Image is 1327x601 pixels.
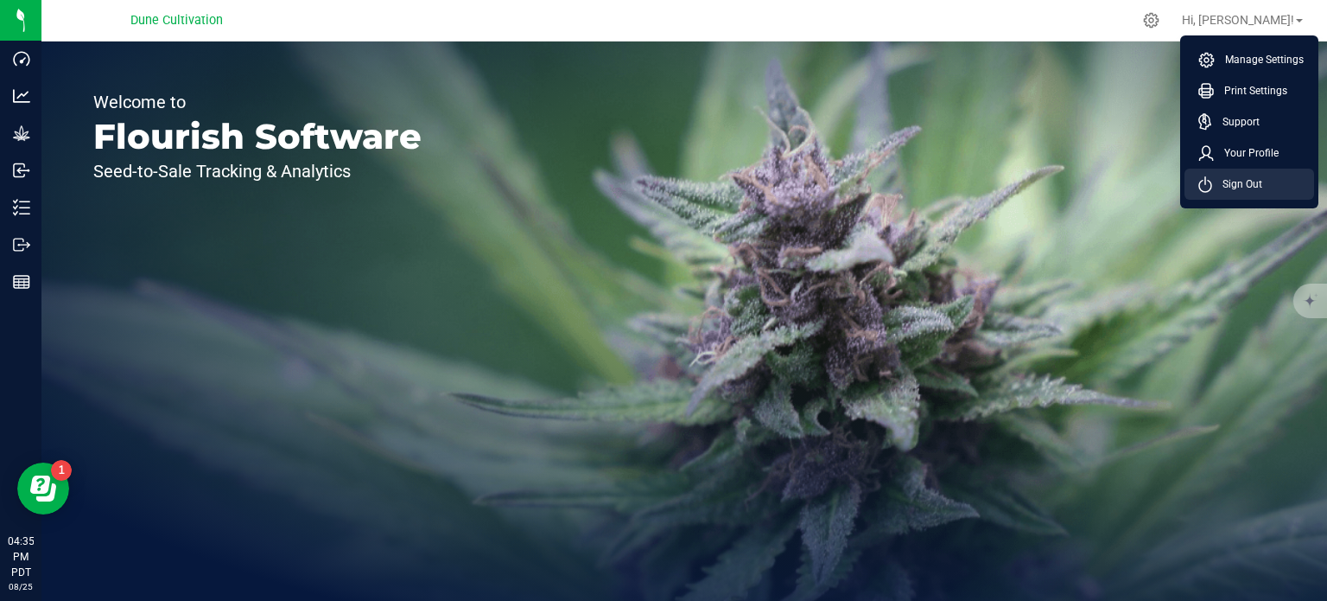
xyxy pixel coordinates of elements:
[1198,113,1307,131] a: Support
[1140,12,1162,29] div: Manage settings
[13,162,30,179] inline-svg: Inbound
[1212,113,1260,131] span: Support
[17,463,69,515] iframe: Resource center
[51,460,72,481] iframe: Resource center unread badge
[13,273,30,291] inline-svg: Reports
[13,50,30,67] inline-svg: Dashboard
[1214,144,1279,162] span: Your Profile
[8,580,34,593] p: 08/25
[93,93,422,111] p: Welcome to
[13,125,30,142] inline-svg: Grow
[1182,13,1294,27] span: Hi, [PERSON_NAME]!
[13,199,30,216] inline-svg: Inventory
[8,534,34,580] p: 04:35 PM PDT
[1214,82,1287,99] span: Print Settings
[93,119,422,154] p: Flourish Software
[130,13,223,28] span: Dune Cultivation
[1212,176,1262,193] span: Sign Out
[13,236,30,253] inline-svg: Outbound
[93,163,422,180] p: Seed-to-Sale Tracking & Analytics
[1215,51,1304,68] span: Manage Settings
[1184,169,1314,200] li: Sign Out
[13,87,30,105] inline-svg: Analytics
